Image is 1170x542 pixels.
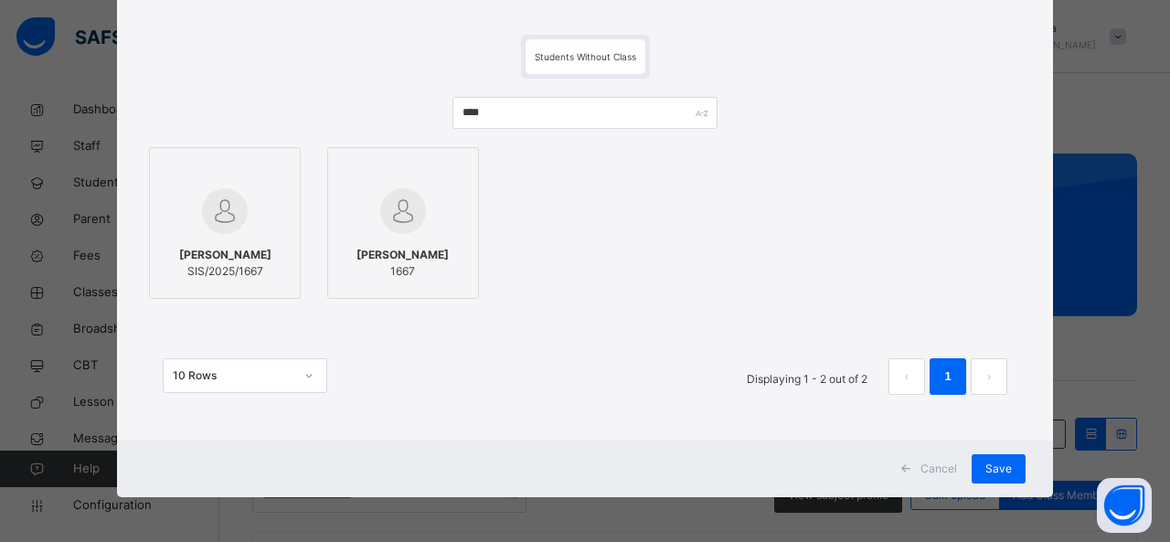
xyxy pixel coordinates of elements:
li: Displaying 1 - 2 out of 2 [733,358,881,395]
span: [PERSON_NAME] [179,247,271,263]
button: Open asap [1097,478,1152,533]
li: 1 [930,358,966,395]
img: default.svg [380,188,426,234]
li: 上一页 [888,358,925,395]
button: next page [971,358,1007,395]
div: 10 Rows [173,367,293,384]
span: Save [985,461,1012,477]
a: 1 [939,365,956,388]
span: SIS/2025/1667 [179,263,271,280]
button: prev page [888,358,925,395]
img: default.svg [202,188,248,234]
li: 下一页 [971,358,1007,395]
span: Students Without Class [535,51,636,62]
span: 1667 [356,263,449,280]
span: Cancel [920,461,957,477]
span: [PERSON_NAME] [356,247,449,263]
